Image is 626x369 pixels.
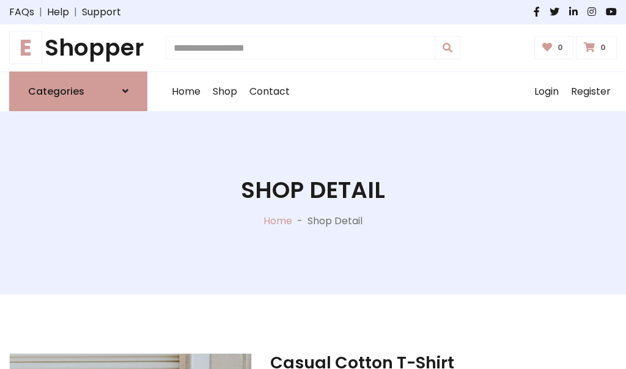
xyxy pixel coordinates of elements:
h6: Categories [28,86,84,97]
span: E [9,31,42,64]
p: Shop Detail [307,214,363,228]
a: FAQs [9,5,34,20]
p: - [292,214,307,228]
a: Help [47,5,69,20]
a: Support [82,5,121,20]
a: Contact [243,72,296,111]
a: 0 [534,36,574,59]
a: EShopper [9,34,147,62]
a: 0 [576,36,617,59]
a: Home [263,214,292,228]
span: | [69,5,82,20]
span: 0 [554,42,566,53]
h1: Shop Detail [241,177,385,204]
span: 0 [597,42,609,53]
h1: Shopper [9,34,147,62]
a: Categories [9,71,147,111]
a: Register [565,72,617,111]
a: Home [166,72,207,111]
a: Login [528,72,565,111]
a: Shop [207,72,243,111]
span: | [34,5,47,20]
